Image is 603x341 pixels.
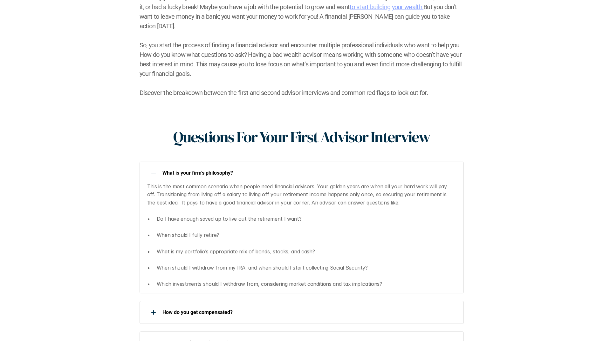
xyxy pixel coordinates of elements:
p: What is your firm’s philosophy? [162,170,456,176]
h1: Questions For Your First Advisor Interview [173,128,430,146]
p: Do I have enough saved up to live out the retirement I want? [157,215,456,231]
a: to start building your wealth. [350,3,423,11]
p: When should I withdraw from my IRA, and when should I start collecting Social Security? [157,264,456,280]
p: Which investments should I withdraw from, considering market conditions and tax implications? [157,280,456,288]
p: This is the most common scenario when people need financial advisors. Your golden years are when ... [147,183,456,215]
p: How do you get compensated? [162,309,456,315]
p: When should I fully retire? [157,231,456,247]
p: What is my portfolio’s appropriate mix of bonds, stocks, and cash? [157,248,456,264]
